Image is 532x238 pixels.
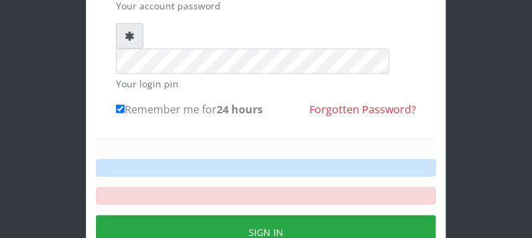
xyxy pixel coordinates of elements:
a: Forgotten Password? [309,102,416,117]
label: Remember me for [116,101,263,117]
small: Your login pin [116,77,416,91]
b: 24 hours [217,102,263,117]
input: Remember me for24 hours [116,105,125,113]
